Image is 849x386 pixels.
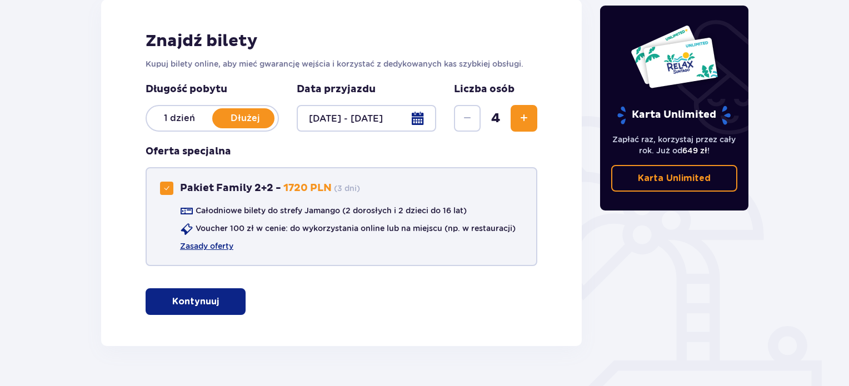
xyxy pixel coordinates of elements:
[454,105,481,132] button: Zmniejsz
[630,24,718,89] img: Dwie karty całoroczne do Suntago z napisem 'UNLIMITED RELAX', na białym tle z tropikalnymi liśćmi...
[454,83,515,96] p: Liczba osób
[146,145,231,158] h3: Oferta specjalna
[147,112,212,124] p: 1 dzień
[196,223,516,234] p: Voucher 100 zł w cenie: do wykorzystania online lub na miejscu (np. w restauracji)
[511,105,537,132] button: Zwiększ
[180,182,281,195] p: Pakiet Family 2+2 -
[611,134,738,156] p: Zapłać raz, korzystaj przez cały rok. Już od !
[682,146,707,155] span: 649 zł
[180,240,233,252] a: Zasady oferty
[146,83,279,96] p: Długość pobytu
[297,83,376,96] p: Data przyjazdu
[638,172,711,184] p: Karta Unlimited
[146,31,537,52] h2: Znajdź bilety
[196,205,467,216] p: Całodniowe bilety do strefy Jamango (2 dorosłych i 2 dzieci do 16 lat)
[611,165,738,192] a: Karta Unlimited
[146,58,537,69] p: Kupuj bilety online, aby mieć gwarancję wejścia i korzystać z dedykowanych kas szybkiej obsługi.
[172,295,219,308] p: Kontynuuj
[212,112,278,124] p: Dłużej
[283,182,332,195] p: 1720 PLN
[483,110,508,127] span: 4
[146,288,246,315] button: Kontynuuj
[616,106,732,125] p: Karta Unlimited
[334,183,360,194] p: ( 3 dni )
